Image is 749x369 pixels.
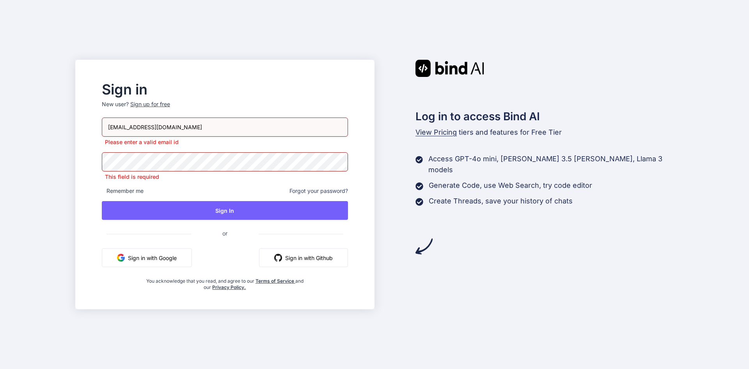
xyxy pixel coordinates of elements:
p: Please enter a valid email id [102,138,348,146]
a: Terms of Service [256,278,295,284]
span: Forgot your password? [289,187,348,195]
span: Remember me [102,187,144,195]
div: Sign up for free [130,100,170,108]
p: Generate Code, use Web Search, try code editor [429,180,592,191]
span: or [191,224,259,243]
button: Sign in with Github [259,248,348,267]
p: New user? [102,100,348,118]
span: View Pricing [415,128,457,136]
img: google [117,254,125,262]
button: Sign In [102,201,348,220]
img: arrow [415,238,433,255]
a: Privacy Policy. [212,284,246,290]
p: Create Threads, save your history of chats [429,196,573,207]
img: Bind AI logo [415,60,484,77]
h2: Log in to access Bind AI [415,108,674,125]
img: github [274,254,282,262]
div: You acknowledge that you read, and agree to our and our [143,273,307,291]
h2: Sign in [102,83,348,96]
button: Sign in with Google [102,248,192,267]
p: This field is required [102,173,348,181]
input: Login or Email [102,118,348,137]
p: Access GPT-4o mini, [PERSON_NAME] 3.5 [PERSON_NAME], Llama 3 models [428,153,674,175]
p: tiers and features for Free Tier [415,127,674,138]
